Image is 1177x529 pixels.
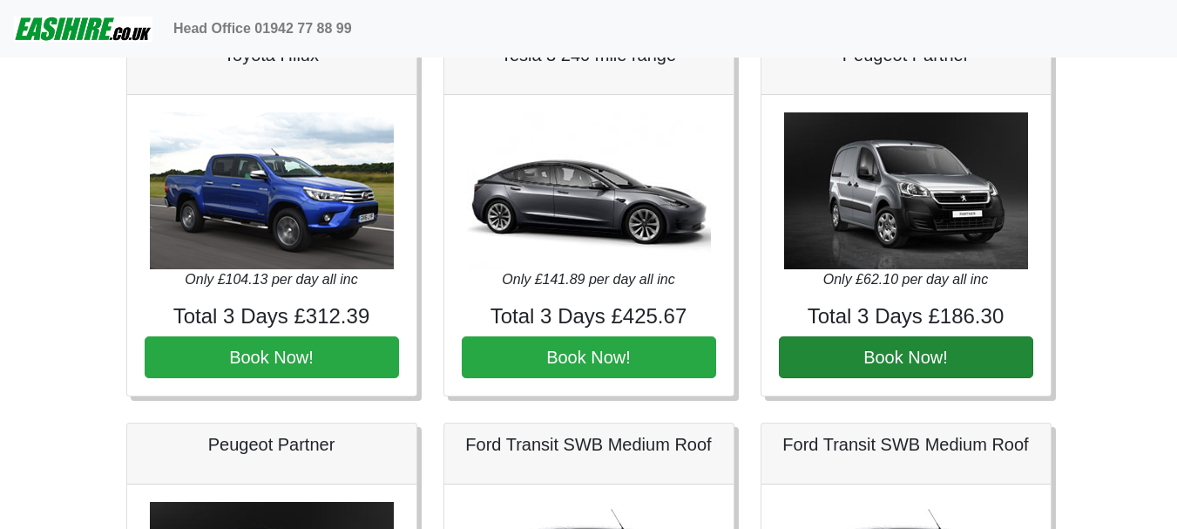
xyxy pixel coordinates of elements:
img: Peugeot Partner [784,112,1028,269]
i: Only £141.89 per day all inc [502,272,674,287]
h4: Total 3 Days £312.39 [145,304,399,329]
img: easihire_logo_small.png [14,11,152,46]
h5: Peugeot Partner [145,434,399,455]
img: Toyota Hilux [150,112,394,269]
button: Book Now! [462,336,716,378]
button: Book Now! [145,336,399,378]
h4: Total 3 Days £186.30 [779,304,1033,329]
h5: Ford Transit SWB Medium Roof [462,434,716,455]
img: Tesla 3 240 mile range [467,112,711,269]
a: Head Office 01942 77 88 99 [166,11,359,46]
b: Head Office 01942 77 88 99 [173,21,352,36]
h5: Ford Transit SWB Medium Roof [779,434,1033,455]
i: Only £104.13 per day all inc [185,272,357,287]
h4: Total 3 Days £425.67 [462,304,716,329]
i: Only £62.10 per day all inc [823,272,988,287]
button: Book Now! [779,336,1033,378]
